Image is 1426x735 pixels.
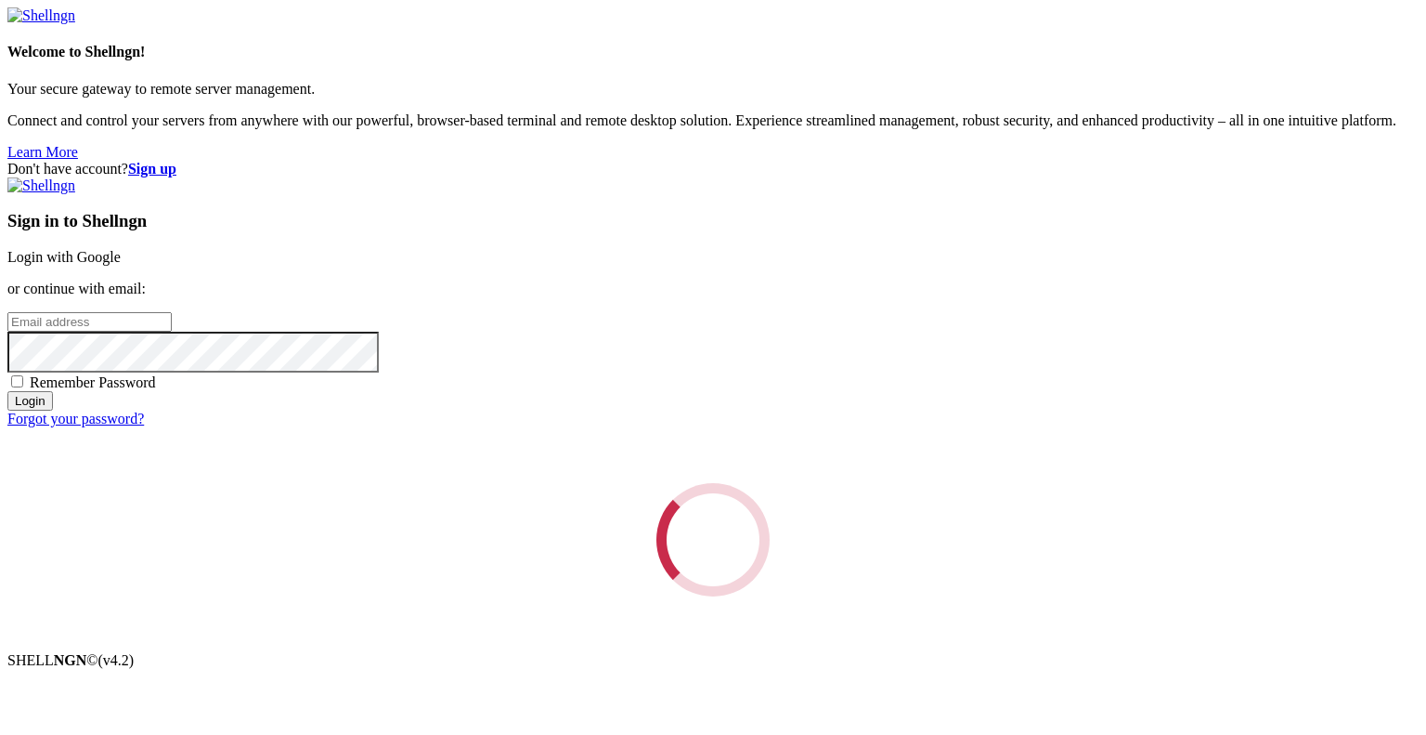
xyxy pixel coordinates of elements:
[7,144,78,160] a: Learn More
[7,652,134,668] span: SHELL ©
[7,7,75,24] img: Shellngn
[7,177,75,194] img: Shellngn
[98,652,135,668] span: 4.2.0
[30,374,156,390] span: Remember Password
[7,211,1419,231] h3: Sign in to Shellngn
[7,249,121,265] a: Login with Google
[7,312,172,332] input: Email address
[7,81,1419,98] p: Your secure gateway to remote server management.
[11,375,23,387] input: Remember Password
[651,478,774,601] div: Loading...
[7,391,53,411] input: Login
[128,161,176,177] a: Sign up
[7,161,1419,177] div: Don't have account?
[7,112,1419,129] p: Connect and control your servers from anywhere with our powerful, browser-based terminal and remo...
[7,281,1419,297] p: or continue with email:
[7,44,1419,60] h4: Welcome to Shellngn!
[7,411,144,427] a: Forgot your password?
[54,652,87,668] b: NGN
